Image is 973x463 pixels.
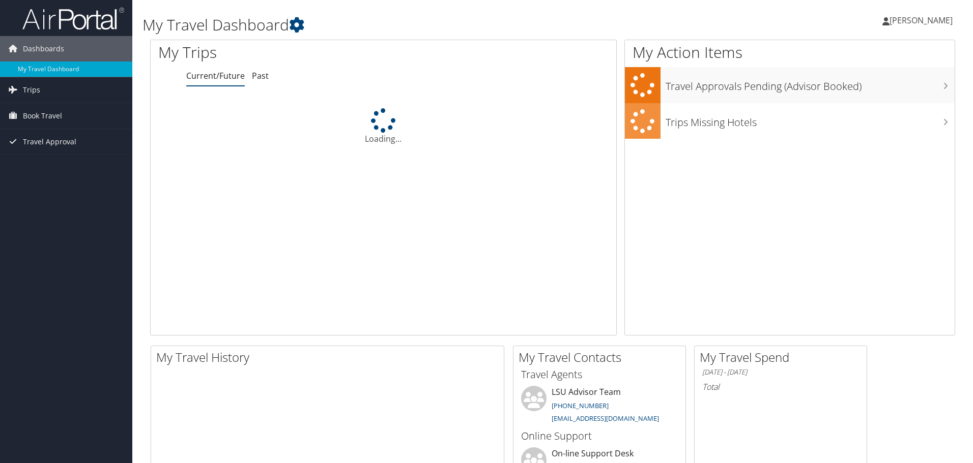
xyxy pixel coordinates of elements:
[521,367,678,382] h3: Travel Agents
[23,103,62,129] span: Book Travel
[516,386,683,427] li: LSU Advisor Team
[23,36,64,61] span: Dashboards
[22,7,124,30] img: airportal-logo.png
[625,103,955,139] a: Trips Missing Hotels
[252,70,269,81] a: Past
[882,5,963,36] a: [PERSON_NAME]
[186,70,245,81] a: Current/Future
[666,110,955,130] h3: Trips Missing Hotels
[890,15,953,26] span: [PERSON_NAME]
[156,349,504,366] h2: My Travel History
[142,14,690,36] h1: My Travel Dashboard
[552,401,609,410] a: [PHONE_NUMBER]
[625,67,955,103] a: Travel Approvals Pending (Advisor Booked)
[23,77,40,103] span: Trips
[700,349,867,366] h2: My Travel Spend
[625,42,955,63] h1: My Action Items
[158,42,415,63] h1: My Trips
[702,381,859,392] h6: Total
[521,429,678,443] h3: Online Support
[702,367,859,377] h6: [DATE] - [DATE]
[151,108,616,145] div: Loading...
[666,74,955,94] h3: Travel Approvals Pending (Advisor Booked)
[23,129,76,155] span: Travel Approval
[552,414,659,423] a: [EMAIL_ADDRESS][DOMAIN_NAME]
[519,349,685,366] h2: My Travel Contacts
